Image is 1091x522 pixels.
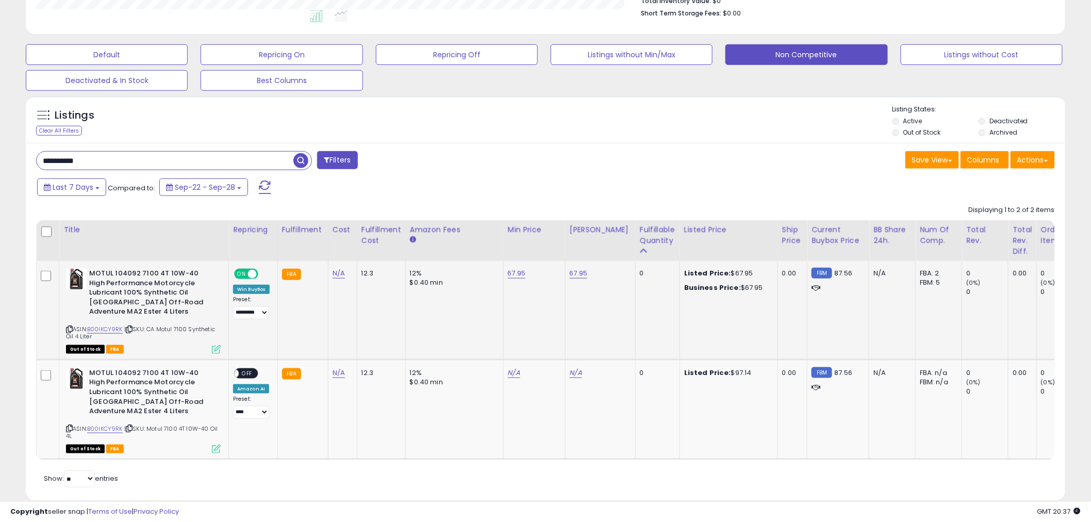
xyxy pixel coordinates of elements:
button: Repricing Off [376,44,538,65]
span: All listings that are currently out of stock and unavailable for purchase on Amazon [66,445,105,453]
div: Current Buybox Price [812,224,865,246]
small: (0%) [1041,279,1055,287]
a: N/A [570,368,582,378]
div: FBA: n/a [920,368,954,378]
div: Total Rev. [966,224,1004,246]
a: Terms of Use [88,507,132,516]
div: Amazon AI [233,384,269,394]
div: ASIN: [66,269,221,353]
span: FBA [106,345,124,354]
span: 2025-10-6 20:37 GMT [1037,507,1081,516]
div: 0 [1041,287,1083,297]
span: 87.56 [835,268,853,278]
button: Non Competitive [725,44,887,65]
small: (0%) [966,378,981,386]
span: ON [235,270,248,279]
small: (0%) [966,279,981,287]
div: 0 [966,269,1008,278]
div: [PERSON_NAME] [570,224,631,235]
span: FBA [106,445,124,453]
div: Listed Price [684,224,773,235]
div: 0 [1041,368,1083,378]
label: Active [903,117,922,125]
div: Preset: [233,296,270,319]
button: Best Columns [201,70,362,91]
b: Short Term Storage Fees: [641,9,721,18]
strong: Copyright [10,507,48,516]
label: Deactivated [989,117,1028,125]
b: MOTUL 104092 7100 4T 10W-40 High Performance Motorcycle Lubricant 100% Synthetic Oil [GEOGRAPHIC_... [89,269,214,319]
div: FBM: 5 [920,278,954,287]
div: Amazon Fees [410,224,499,235]
div: $97.14 [684,368,770,378]
button: Deactivated & In Stock [26,70,188,91]
span: Last 7 Days [53,182,93,192]
div: Total Rev. Diff. [1013,224,1032,257]
span: Sep-22 - Sep-28 [175,182,235,192]
span: Compared to: [108,183,155,193]
div: Title [63,224,224,235]
div: 0 [1041,387,1083,396]
div: ASIN: [66,368,221,452]
div: FBM: n/a [920,378,954,387]
img: 410hAiO116L._SL40_.jpg [66,269,87,289]
label: Out of Stock [903,128,941,137]
img: 410hAiO116L._SL40_.jpg [66,368,87,389]
div: N/A [873,368,907,378]
div: Fulfillable Quantity [640,224,675,246]
div: $67.95 [684,283,770,292]
b: Business Price: [684,283,741,292]
div: Min Price [508,224,561,235]
a: Privacy Policy [134,507,179,516]
button: Repricing On [201,44,362,65]
div: Ship Price [782,224,803,246]
div: Win BuyBox [233,285,270,294]
small: FBA [282,269,301,280]
div: 0 [966,368,1008,378]
div: $0.40 min [410,278,495,287]
span: $0.00 [723,8,741,18]
small: FBM [812,268,832,279]
h5: Listings [55,108,94,123]
div: 0 [966,287,1008,297]
div: 0 [966,387,1008,396]
b: Listed Price: [684,268,731,278]
div: Num of Comp. [920,224,957,246]
div: Cost [333,224,353,235]
span: | SKU: CA Motul 7100 Synthetic Oil 4 Liter [66,325,215,340]
div: Preset: [233,396,270,419]
div: 12.3 [361,269,398,278]
a: B00IKCY9RK [87,325,123,334]
div: Repricing [233,224,273,235]
a: B00IKCY9RK [87,425,123,433]
small: Amazon Fees. [410,235,416,244]
div: 0.00 [782,368,799,378]
span: 87.56 [835,368,853,378]
a: 67.95 [570,268,588,279]
button: Columns [961,151,1009,169]
button: Save View [905,151,959,169]
button: Sep-22 - Sep-28 [159,178,248,196]
div: 12.3 [361,368,398,378]
p: Listing States: [892,105,1065,115]
div: FBA: 2 [920,269,954,278]
div: Displaying 1 to 2 of 2 items [969,205,1055,215]
div: 0 [1041,269,1083,278]
div: $0.40 min [410,378,495,387]
div: Clear All Filters [36,126,82,136]
small: FBM [812,367,832,378]
div: Fulfillment [282,224,324,235]
button: Filters [317,151,357,169]
div: Fulfillment Cost [361,224,401,246]
a: N/A [333,268,345,279]
span: OFF [239,369,255,378]
a: N/A [333,368,345,378]
span: | SKU: Motul 7100 4T 10W-40 Oil 4L [66,425,218,440]
div: 0.00 [1013,269,1029,278]
div: $67.95 [684,269,770,278]
button: Actions [1011,151,1055,169]
div: 0 [640,368,672,378]
div: Ordered Items [1041,224,1079,246]
button: Listings without Min/Max [551,44,713,65]
span: OFF [257,270,273,279]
